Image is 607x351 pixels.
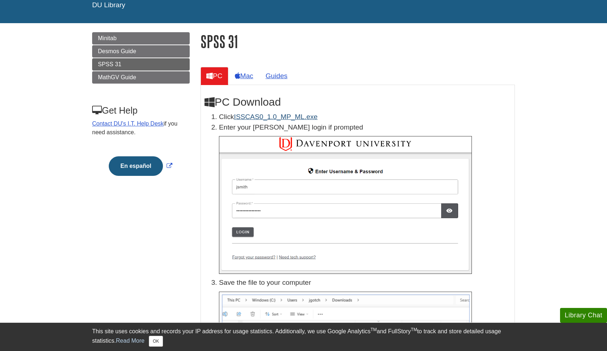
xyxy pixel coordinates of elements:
span: SPSS 31 [98,61,121,67]
h2: PC Download [205,96,511,108]
a: Mac [229,67,259,85]
sup: TM [370,327,376,332]
button: En español [109,156,163,176]
button: Library Chat [560,308,607,323]
span: DU Library [92,1,125,9]
span: Desmos Guide [98,48,136,54]
p: if you need assistance. [92,119,189,137]
div: This site uses cookies and records your IP address for usage statistics. Additionally, we use Goo... [92,327,515,347]
a: Minitab [92,32,190,45]
a: SPSS 31 [92,58,190,71]
span: MathGV Guide [98,74,136,80]
p: Enter your [PERSON_NAME] login if prompted [219,122,511,133]
a: Contact DU's I.T. Help Desk [92,120,164,127]
a: Download opens in new window [234,113,318,120]
a: PC [201,67,228,85]
li: Click [219,112,511,122]
a: Guides [260,67,293,85]
h1: SPSS 31 [201,32,515,51]
h3: Get Help [92,105,189,116]
a: Read More [116,338,145,344]
a: Link opens in new window [107,163,174,169]
p: Save the file to your computer [219,278,511,288]
sup: TM [411,327,417,332]
span: Minitab [98,35,117,41]
img: 'ISSCASO1.0_MP_ML.exe' is being saved to a folder in the download folder. [219,292,472,349]
button: Close [149,336,163,347]
div: Guide Page Menu [92,32,190,188]
a: MathGV Guide [92,71,190,84]
a: Desmos Guide [92,45,190,58]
